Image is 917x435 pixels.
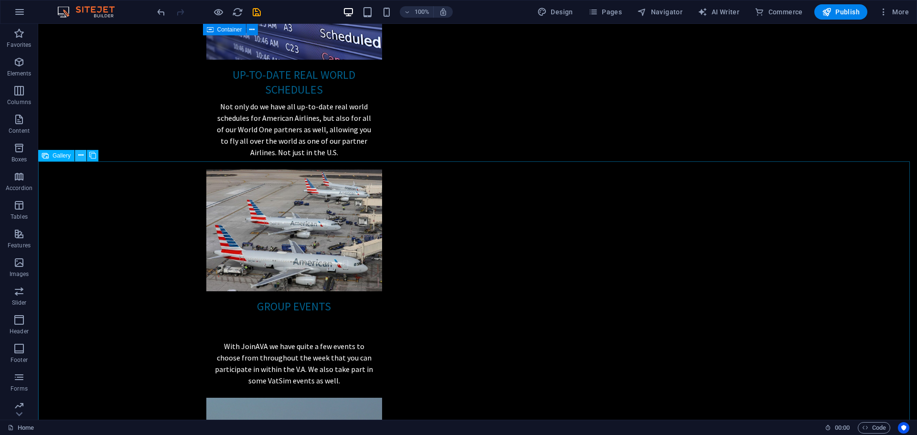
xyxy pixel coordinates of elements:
p: Elements [7,70,32,77]
i: Reload page [232,7,243,18]
span: : [842,424,843,431]
button: More [875,4,913,20]
i: Save (Ctrl+S) [251,7,262,18]
p: Footer [11,356,28,364]
h6: Session time [825,422,850,434]
span: Code [862,422,886,434]
span: Navigator [637,7,682,17]
p: Boxes [11,156,27,163]
p: Accordion [6,184,32,192]
p: Slider [12,299,27,307]
span: Pages [588,7,622,17]
span: 00 00 [835,422,850,434]
p: Content [9,127,30,135]
span: Design [537,7,573,17]
button: Code [858,422,890,434]
button: 100% [400,6,434,18]
button: save [251,6,262,18]
img: Editor Logo [55,6,127,18]
p: Forms [11,385,28,393]
h6: 100% [414,6,429,18]
a: Click to cancel selection. Double-click to open Pages [8,422,34,434]
button: Commerce [751,4,807,20]
i: Undo: Delete elements (Ctrl+Z) [156,7,167,18]
p: Tables [11,213,28,221]
button: reload [232,6,243,18]
button: AI Writer [694,4,743,20]
span: Publish [822,7,860,17]
button: Click here to leave preview mode and continue editing [213,6,224,18]
i: On resize automatically adjust zoom level to fit chosen device. [439,8,448,16]
button: Navigator [633,4,686,20]
button: Design [533,4,577,20]
button: Usercentrics [898,422,909,434]
span: Commerce [755,7,803,17]
p: Header [10,328,29,335]
p: Favorites [7,41,31,49]
span: More [879,7,909,17]
span: AI Writer [698,7,739,17]
span: Gallery [53,153,71,159]
button: undo [155,6,167,18]
button: Pages [585,4,626,20]
p: Features [8,242,31,249]
button: Publish [814,4,867,20]
span: Container [217,27,242,32]
p: Images [10,270,29,278]
p: Columns [7,98,31,106]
